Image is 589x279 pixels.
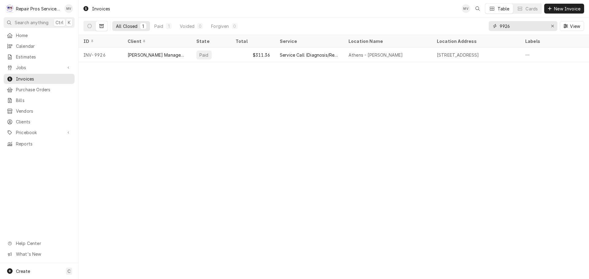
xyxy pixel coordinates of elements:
span: Invoices [16,76,71,82]
div: Repair Pros Services Inc's Avatar [6,4,14,13]
div: MV [64,4,73,13]
button: View [560,21,584,31]
span: Home [16,32,71,39]
div: Table [498,6,510,12]
button: Open search [473,4,483,13]
div: Paid [154,23,164,29]
div: ID [83,38,117,44]
a: Reports [4,139,75,149]
div: [PERSON_NAME] Management [128,52,187,58]
button: Search anythingCtrlK [4,17,75,28]
span: Estimates [16,54,71,60]
a: Go to Help Center [4,238,75,248]
div: $311.36 [231,47,275,62]
button: New Invoice [544,4,584,13]
div: Forgiven [211,23,229,29]
div: Paid [199,52,209,58]
span: Pricebook [16,129,62,136]
div: Cards [525,6,538,12]
div: 0 [233,23,237,29]
a: Calendar [4,41,75,51]
span: Search anything [15,19,48,26]
span: Clients [16,119,71,125]
span: What's New [16,251,71,257]
span: Calendar [16,43,71,49]
div: Location Address [437,38,514,44]
div: 0 [198,23,202,29]
a: Estimates [4,52,75,62]
div: Mindy Volker's Avatar [462,4,470,13]
div: Repair Pros Services Inc [16,6,61,12]
div: Mindy Volker's Avatar [64,4,73,13]
input: Keyword search [500,21,546,31]
div: 1 [141,23,145,29]
span: New Invoice [553,6,582,12]
a: Go to Jobs [4,62,75,73]
a: Go to Pricebook [4,127,75,138]
div: R [6,4,14,13]
button: Erase input [548,21,557,31]
div: 1 [167,23,171,29]
div: Location Name [348,38,426,44]
span: Purchase Orders [16,86,71,93]
div: Client [128,38,185,44]
span: Create [16,269,30,274]
div: All Closed [116,23,138,29]
div: Service [280,38,337,44]
a: Go to What's New [4,249,75,259]
span: Help Center [16,240,71,247]
div: Total [236,38,269,44]
div: INV-9926 [79,47,123,62]
div: [STREET_ADDRESS] [437,52,479,58]
a: Vendors [4,106,75,116]
a: Invoices [4,74,75,84]
span: Bills [16,97,71,104]
div: Voided [180,23,194,29]
div: Service Call (Diagnosis/Repair) [280,52,339,58]
span: View [569,23,581,29]
span: K [68,19,71,26]
div: Athens - [PERSON_NAME] [348,52,403,58]
a: Bills [4,95,75,105]
span: Vendors [16,108,71,114]
div: MV [462,4,470,13]
span: C [67,268,71,274]
span: Jobs [16,64,62,71]
div: Labels [525,38,589,44]
a: Clients [4,117,75,127]
a: Purchase Orders [4,85,75,95]
a: Home [4,30,75,40]
div: State [196,38,226,44]
span: Reports [16,141,71,147]
span: Ctrl [56,19,64,26]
